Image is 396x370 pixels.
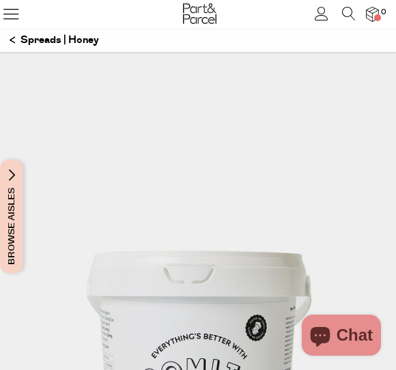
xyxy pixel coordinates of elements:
inbox-online-store-chat: Shopify online store chat [298,315,385,359]
img: Part&Parcel [183,3,216,24]
a: 0 [366,7,379,21]
span: Browse Aisles [4,160,19,273]
span: 0 [378,6,390,18]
